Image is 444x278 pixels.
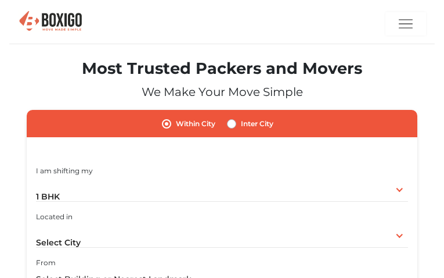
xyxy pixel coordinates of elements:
[176,117,215,131] label: Within City
[399,17,413,31] img: menu
[36,191,60,202] span: 1 BHK
[36,258,56,268] label: From
[36,237,81,248] span: Select City
[18,83,427,101] p: We Make Your Move Simple
[36,166,93,176] label: I am shifting my
[18,59,427,79] h1: Most Trusted Packers and Movers
[36,212,73,222] label: Located in
[241,117,273,131] label: Inter City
